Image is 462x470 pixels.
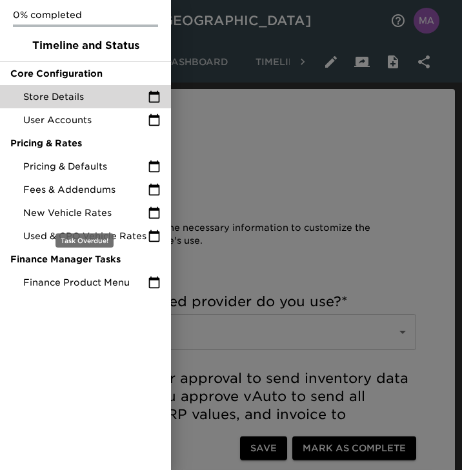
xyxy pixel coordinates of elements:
span: Pricing & Rates [10,137,161,150]
span: User Accounts [23,113,148,126]
span: Finance Manager Tasks [10,253,161,266]
span: Used & CPO Vehicle Rates [23,230,148,242]
span: Timeline and Status [10,38,161,54]
span: Pricing & Defaults [23,160,148,173]
span: Fees & Addendums [23,183,148,196]
span: Core Configuration [10,67,161,80]
span: Store Details [23,90,148,103]
span: New Vehicle Rates [23,206,148,219]
span: Finance Product Menu [23,276,148,289]
p: 0% completed [13,8,158,21]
